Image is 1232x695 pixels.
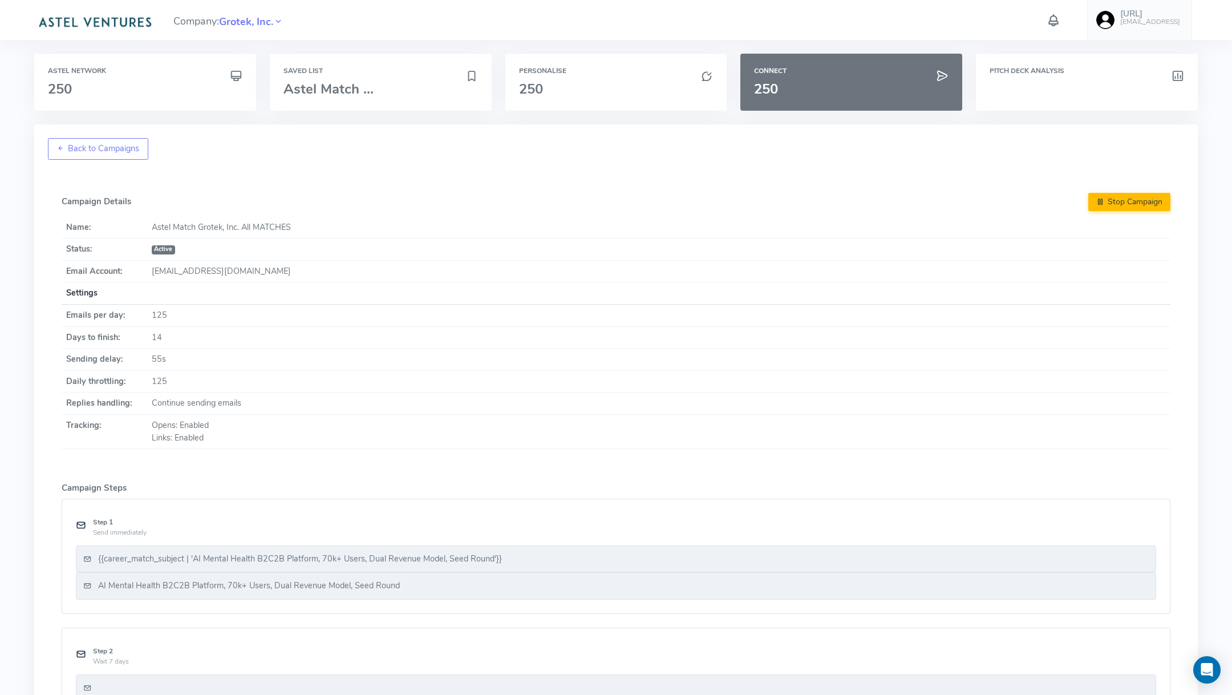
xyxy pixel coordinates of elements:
[62,217,147,239] th: Name:
[1193,656,1221,684] div: Open Intercom Messenger
[62,260,147,282] th: Email Account:
[152,245,175,254] span: Active
[62,304,147,326] th: Emails per day:
[1120,18,1180,26] h6: [EMAIL_ADDRESS]
[147,393,1170,415] td: Continue sending emails
[152,432,1166,445] div: Links: Enabled
[219,14,273,28] a: Grotek, Inc.
[62,483,1170,493] h5: Campaign Steps
[147,326,1170,349] td: 14
[1120,9,1180,19] h5: [URL]
[48,138,148,160] a: Back to Campaigns
[98,553,502,565] div: {{career_match_subject | 'AI Mental Health B2C2B Platform, 70k+ Users, Dual Revenue Model, Seed R...
[147,370,1170,393] td: 125
[147,304,1170,326] td: 125
[62,414,147,448] th: Tracking:
[48,67,242,75] h6: Astel Network
[283,80,374,98] span: Astel Match ...
[93,528,147,537] small: Send immediately
[519,67,714,75] h6: Personalise
[754,67,949,75] h6: Connect
[173,10,283,30] span: Company:
[62,193,1170,211] h5: Campaign Details
[98,580,400,592] div: AI Mental Health B2C2B Platform, 70k+ Users, Dual Revenue Model, Seed Round
[754,80,778,98] span: 250
[1088,193,1170,211] button: Stop Campaign
[62,326,147,349] th: Days to finish:
[62,370,147,393] th: Daily throttling:
[283,67,478,75] h6: Saved List
[48,80,72,98] span: 250
[62,393,147,415] th: Replies handling:
[147,349,1170,371] td: 55s
[62,282,1170,305] th: Settings
[1096,11,1115,29] img: user-image
[147,260,1170,282] td: [EMAIL_ADDRESS][DOMAIN_NAME]
[93,519,1156,526] h6: Step 1
[152,419,1166,432] div: Opens: Enabled
[62,349,147,371] th: Sending delay:
[147,217,1170,239] td: Astel Match Grotek, Inc. All MATCHES
[62,239,147,261] th: Status:
[990,67,1184,75] h6: Pitch Deck Analysis
[93,657,129,666] small: Wait 7 days
[519,80,543,98] span: 250
[93,648,1156,655] h6: Step 2
[219,14,273,30] span: Grotek, Inc.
